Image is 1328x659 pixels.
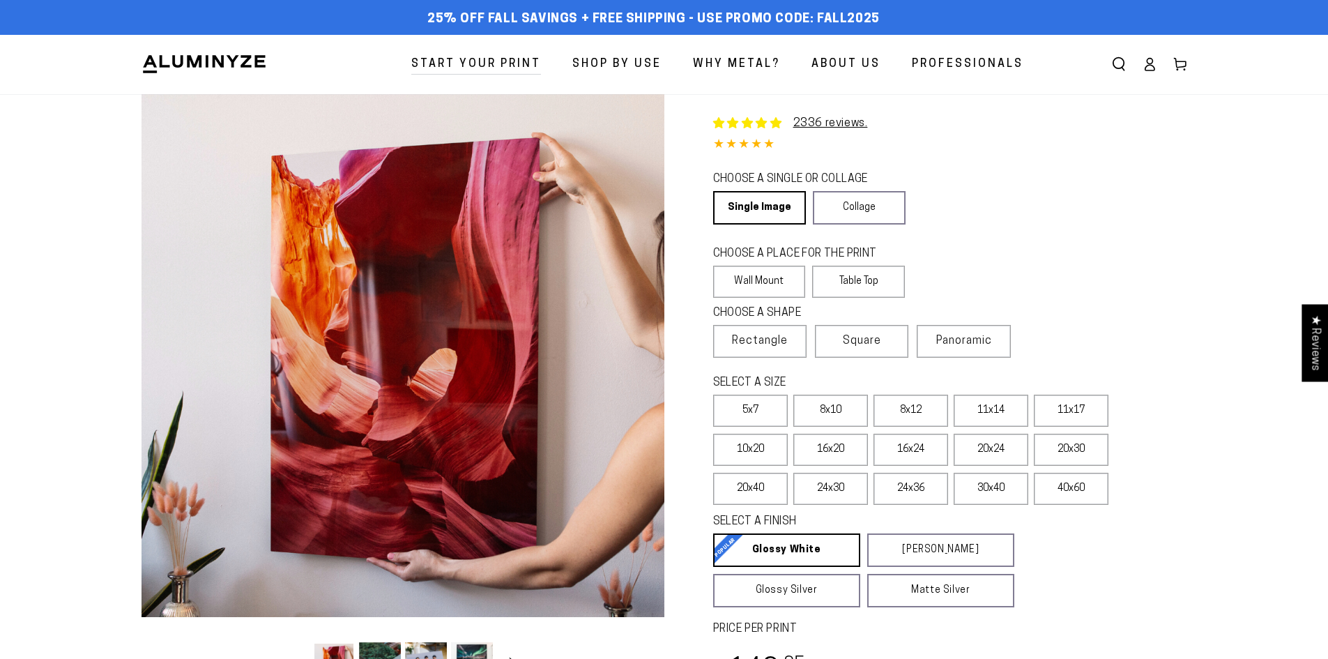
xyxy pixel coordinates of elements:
legend: CHOOSE A PLACE FOR THE PRINT [713,246,892,262]
label: 8x12 [873,395,948,427]
label: 24x30 [793,473,868,505]
span: Rectangle [732,333,788,349]
label: 30x40 [954,473,1028,505]
label: 40x60 [1034,473,1108,505]
span: Square [843,333,881,349]
label: 20x40 [713,473,788,505]
label: Wall Mount [713,266,806,298]
img: Aluminyze [142,54,267,75]
label: 16x20 [793,434,868,466]
span: Panoramic [936,335,992,347]
a: Collage [813,191,906,225]
a: [PERSON_NAME] [867,533,1014,567]
label: 16x24 [873,434,948,466]
a: Start Your Print [401,46,551,83]
label: 8x10 [793,395,868,427]
summary: Search our site [1104,49,1134,79]
span: Shop By Use [572,54,662,75]
a: Why Metal? [682,46,791,83]
label: Table Top [812,266,905,298]
a: About Us [801,46,891,83]
span: Start Your Print [411,54,541,75]
legend: SELECT A SIZE [713,375,992,391]
span: About Us [811,54,880,75]
span: 25% off FALL Savings + Free Shipping - Use Promo Code: FALL2025 [427,12,880,27]
a: Single Image [713,191,806,225]
a: Glossy White [713,533,860,567]
span: Professionals [912,54,1023,75]
legend: SELECT A FINISH [713,514,981,530]
legend: CHOOSE A SHAPE [713,305,894,321]
a: Shop By Use [562,46,672,83]
label: 20x30 [1034,434,1108,466]
legend: CHOOSE A SINGLE OR COLLAGE [713,172,893,188]
label: 11x14 [954,395,1028,427]
a: 2336 reviews. [793,118,868,129]
label: 20x24 [954,434,1028,466]
a: Matte Silver [867,574,1014,607]
a: Professionals [901,46,1034,83]
label: 11x17 [1034,395,1108,427]
label: 24x36 [873,473,948,505]
label: 10x20 [713,434,788,466]
a: Glossy Silver [713,574,860,607]
label: PRICE PER PRINT [713,621,1187,637]
label: 5x7 [713,395,788,427]
span: Why Metal? [693,54,780,75]
div: 4.85 out of 5.0 stars [713,135,1187,156]
div: Click to open Judge.me floating reviews tab [1302,304,1328,381]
